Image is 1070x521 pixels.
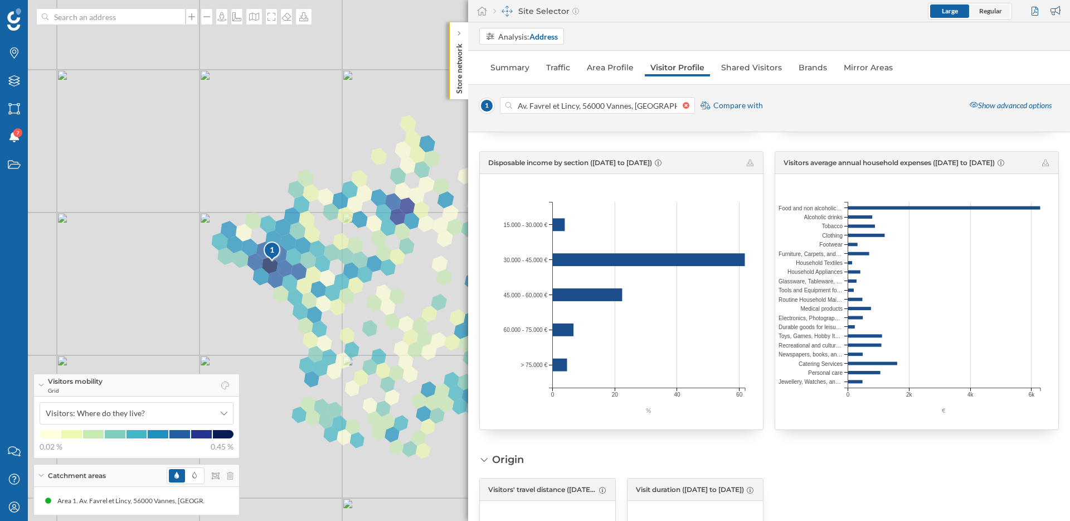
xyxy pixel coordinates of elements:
[822,231,843,239] span: Clothing
[16,127,20,138] span: 7
[808,368,843,377] span: Personal care
[779,322,843,331] span: Durable goods for leisure and culture
[847,392,850,398] text: 0
[736,392,743,398] text: 60
[1029,392,1035,398] text: 6k
[493,6,579,17] div: Site Selector
[504,326,547,334] span: 60.000 - 75.000 €
[504,220,547,229] span: 15.000 - 30.000 €
[779,341,843,349] span: Recreational and cultural services
[488,485,596,495] span: Visitors' travel distance ([DATE] to [DATE])
[211,441,234,452] span: 0.45 %
[779,295,843,303] span: Routine Household Maintenance
[800,305,843,313] span: Medical products
[779,332,843,340] span: Toys, Games, Hobby Items, Sport Equipment, Garden, and Pets
[504,291,547,299] span: 45.000 - 60.000 €
[7,8,21,31] img: Geoblink Logo
[492,452,524,467] div: Origin
[581,59,639,76] a: Area Profile
[787,268,843,276] span: Household Appliances
[779,277,843,285] span: Glassware, Tableware, and Household Utensils
[40,441,62,452] span: 0.02 %
[488,158,652,167] span: Disposable income by section ([DATE] to [DATE])
[906,392,913,398] text: 2k
[454,39,465,94] p: Store network
[263,244,281,255] div: 1
[263,241,280,261] div: 1
[713,100,763,111] span: Compare with
[967,392,974,398] text: 4k
[263,241,282,263] img: pois-map-marker.svg
[779,204,843,212] span: Food and non alcoholic drinks
[612,392,619,398] text: 20
[779,286,843,295] span: Tools and Equipment for House and Garden
[784,158,995,167] span: Visitors average annual household expenses ([DATE] to [DATE])
[48,377,103,387] span: Visitors mobility
[541,59,576,76] a: Traffic
[646,406,651,414] text: %
[793,59,833,76] a: Brands
[645,59,710,76] a: Visitor Profile
[504,255,547,264] span: 30.000 - 45.000 €
[48,387,103,394] span: Grid
[502,6,513,17] img: dashboards-manager.svg
[779,350,843,359] span: Newspapers, books, and stationery
[498,31,558,42] div: Analysis:
[804,213,843,221] span: Alcoholic drinks
[636,485,744,495] span: Visit duration ([DATE] to [DATE])
[779,378,843,386] span: Jewellery, Watches, and Other Personal Effects
[819,240,843,249] span: Footwear
[485,59,535,76] a: Summary
[48,471,106,481] span: Catchment areas
[551,392,555,398] text: 0
[963,96,1058,115] div: Show advanced options
[979,7,1002,15] span: Regular
[779,249,843,258] span: Furniture, Carpets, and Floor Coverings
[942,7,958,15] span: Large
[838,59,898,76] a: Mirror Areas
[796,259,843,267] span: Household Textiles
[46,408,145,419] span: Visitors: Where do they live?
[479,98,494,113] span: 1
[674,392,680,398] text: 40
[942,406,946,414] text: €
[779,313,843,322] span: Electronics, Photographic, and IT Equipment
[799,359,843,368] span: Catering Services
[23,8,64,18] span: Support
[56,495,268,506] div: Area 1. Av. Favrel et Lincy, 56000 Vannes, [GEOGRAPHIC_DATA] (Grid)
[529,32,558,41] strong: Address
[521,361,547,369] span: > 75.000 €
[716,59,787,76] a: Shared Visitors
[822,222,843,230] span: Tobacco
